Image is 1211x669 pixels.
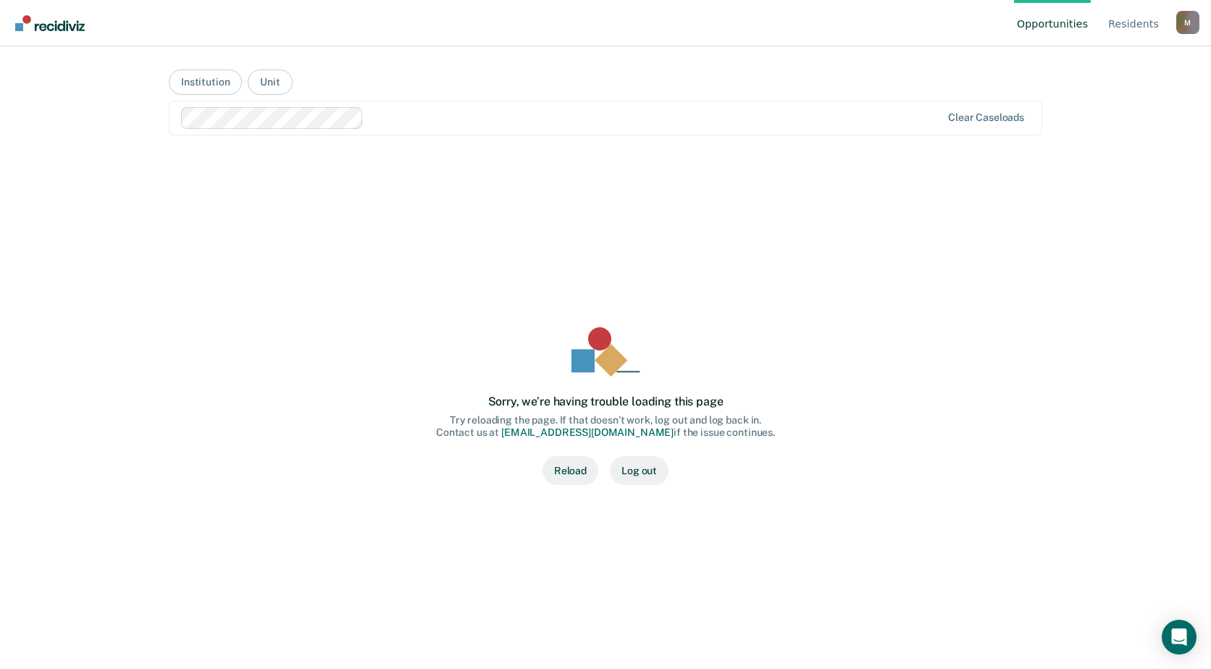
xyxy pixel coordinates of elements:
div: Open Intercom Messenger [1162,620,1197,655]
a: [EMAIL_ADDRESS][DOMAIN_NAME] [501,426,674,438]
div: Try reloading the page. If that doesn’t work, log out and log back in. Contact us at if the issue... [436,414,775,439]
div: M [1176,11,1199,34]
div: Clear caseloads [948,111,1024,124]
img: Recidiviz [15,15,85,31]
button: Unit [248,70,292,95]
button: Institution [169,70,242,95]
button: Log out [610,456,669,485]
button: Reload [542,456,598,485]
div: Sorry, we’re having trouble loading this page [488,395,724,408]
button: Profile dropdown button [1176,11,1199,34]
